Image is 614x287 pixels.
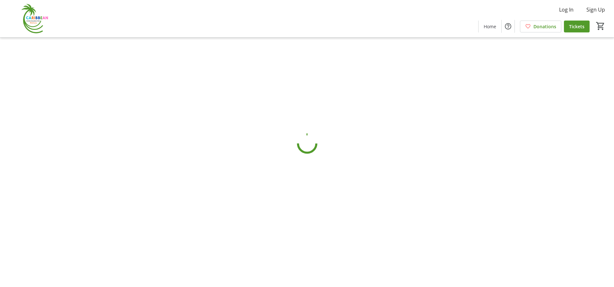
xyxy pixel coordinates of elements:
[595,20,606,32] button: Cart
[520,21,561,32] a: Donations
[586,6,605,13] span: Sign Up
[564,21,590,32] a: Tickets
[554,4,579,15] button: Log In
[4,3,61,35] img: Caribbean Cigar Celebration's Logo
[479,21,501,32] a: Home
[533,23,556,30] span: Donations
[484,23,496,30] span: Home
[569,23,584,30] span: Tickets
[559,6,574,13] span: Log In
[502,20,515,33] button: Help
[581,4,610,15] button: Sign Up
